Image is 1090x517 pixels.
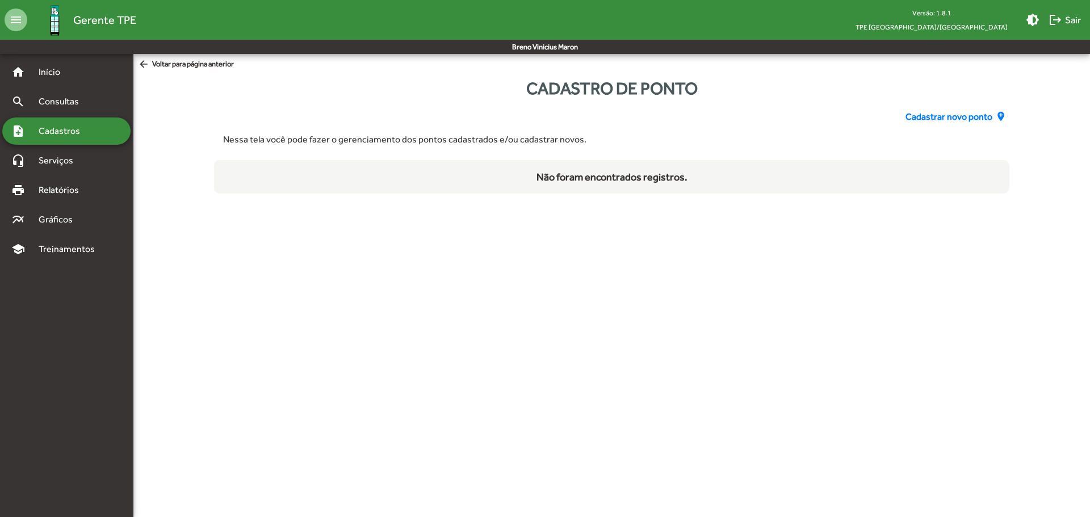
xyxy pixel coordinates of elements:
[11,213,25,226] mat-icon: multiline_chart
[905,110,992,124] span: Cadastrar novo ponto
[214,160,1009,194] div: Não foram encontrados registros.
[846,6,1017,20] div: Versão: 1.8.1
[138,58,234,71] span: Voltar para página anterior
[133,75,1090,101] div: Cadastro de ponto
[32,213,88,226] span: Gráficos
[32,95,94,108] span: Consultas
[32,183,94,197] span: Relatórios
[223,133,1000,146] div: Nessa tela você pode fazer o gerenciamento dos pontos cadastrados e/ou cadastrar novos.
[11,95,25,108] mat-icon: search
[5,9,27,31] mat-icon: menu
[32,65,77,79] span: Início
[32,124,95,138] span: Cadastros
[11,124,25,138] mat-icon: note_add
[1026,13,1039,27] mat-icon: brightness_medium
[995,111,1009,123] mat-icon: add_location
[138,58,152,71] mat-icon: arrow_back
[36,2,73,39] img: Logo
[27,2,136,39] a: Gerente TPE
[32,154,89,167] span: Serviços
[11,65,25,79] mat-icon: home
[1049,13,1062,27] mat-icon: logout
[1049,10,1081,30] span: Sair
[11,154,25,167] mat-icon: headset_mic
[73,11,136,29] span: Gerente TPE
[846,20,1017,34] span: TPE [GEOGRAPHIC_DATA]/[GEOGRAPHIC_DATA]
[1044,10,1085,30] button: Sair
[11,183,25,197] mat-icon: print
